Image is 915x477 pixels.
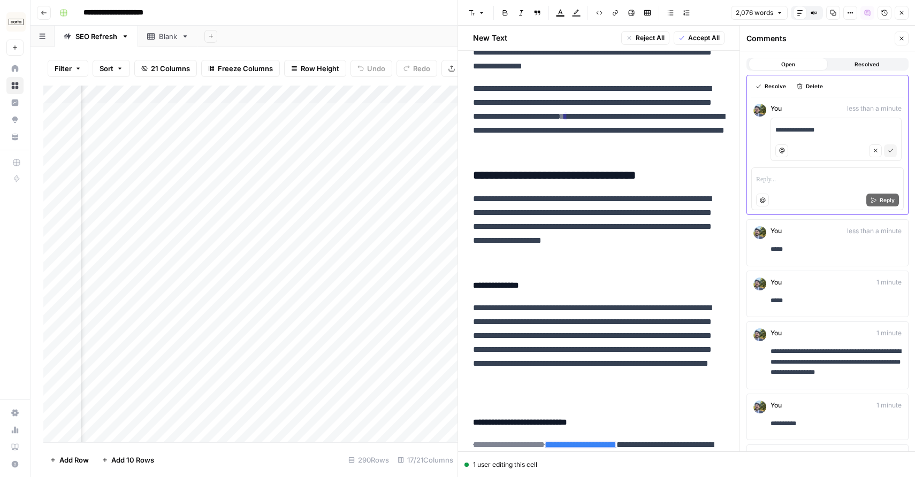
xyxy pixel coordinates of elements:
span: Sort [100,63,113,74]
a: Learning Hub [6,438,24,456]
span: Accept All [688,33,720,43]
span: Row Height [301,63,339,74]
a: Blank [138,26,198,47]
button: Resolved [828,58,907,71]
button: 2,076 words [731,6,788,20]
span: Freeze Columns [218,63,273,74]
div: You [771,278,902,287]
span: 1 minute [876,328,902,338]
button: Reply [866,194,899,206]
h2: New Text [473,33,507,43]
span: less than a minute [847,104,902,113]
div: 1 user editing this cell [464,460,909,470]
a: Usage [6,421,24,438]
a: Home [6,60,24,77]
button: Accept All [674,31,725,45]
button: Add Row [43,451,95,468]
button: Resolve [751,80,790,93]
span: Delete [806,82,823,90]
div: You [771,104,902,113]
div: You [771,226,902,236]
button: Row Height [284,60,346,77]
div: 17/21 Columns [393,451,457,468]
button: Add 10 Rows [95,451,161,468]
button: Freeze Columns [201,60,280,77]
span: Add Row [59,455,89,465]
span: Add 10 Rows [111,455,154,465]
div: You [771,328,902,338]
img: 5gmal12a4h6pmgtf80cvs7hedidr [753,401,766,413]
span: Reject All [636,33,665,43]
button: Reject All [621,31,669,45]
a: Browse [6,77,24,94]
span: 1 minute [876,401,902,410]
span: Undo [367,63,385,74]
span: Open [781,60,795,68]
a: Settings [6,404,24,421]
span: less than a minute [847,226,902,236]
button: Help + Support [6,456,24,473]
div: Blank [159,31,177,42]
button: Undo [350,60,392,77]
button: 21 Columns [134,60,197,77]
div: 290 Rows [344,451,393,468]
span: Redo [413,63,430,74]
span: Reply [880,196,895,204]
span: Filter [55,63,72,74]
img: 5gmal12a4h6pmgtf80cvs7hedidr [753,104,766,117]
button: Delete [792,80,827,93]
button: Sort [93,60,130,77]
span: 2,076 words [736,8,773,18]
img: Carta Logo [6,12,26,32]
button: Filter [48,60,88,77]
a: SEO Refresh [55,26,138,47]
img: 5gmal12a4h6pmgtf80cvs7hedidr [753,278,766,290]
span: Resolved [855,60,879,68]
img: 5gmal12a4h6pmgtf80cvs7hedidr [753,328,766,341]
div: Comments [746,33,891,44]
button: Workspace: Carta [6,9,24,35]
span: 21 Columns [151,63,190,74]
img: 5gmal12a4h6pmgtf80cvs7hedidr [753,226,766,239]
button: Youless than a minute***** [746,219,909,266]
span: Resolve [765,82,786,90]
a: Insights [6,94,24,111]
button: Redo [396,60,437,77]
div: You [771,401,902,410]
div: SEO Refresh [75,31,117,42]
a: Your Data [6,128,24,145]
span: 1 minute [876,278,902,287]
a: Opportunities [6,111,24,128]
